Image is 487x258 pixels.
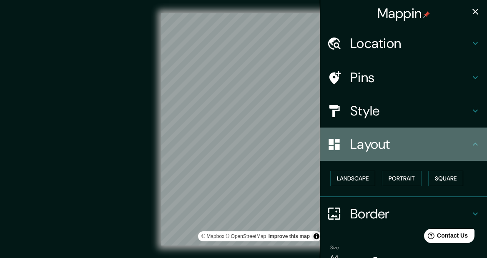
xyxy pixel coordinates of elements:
[161,13,326,245] canvas: Map
[330,171,375,186] button: Landscape
[382,171,422,186] button: Portrait
[350,136,470,153] h4: Layout
[320,61,487,94] div: Pins
[226,233,266,239] a: OpenStreetMap
[320,128,487,161] div: Layout
[320,27,487,60] div: Location
[320,94,487,128] div: Style
[350,103,470,119] h4: Style
[320,197,487,230] div: Border
[311,231,321,241] button: Toggle attribution
[350,205,470,222] h4: Border
[377,5,430,22] h4: Mappin
[330,244,339,251] label: Size
[423,11,430,18] img: pin-icon.png
[350,69,470,86] h4: Pins
[350,35,470,52] h4: Location
[428,171,463,186] button: Square
[269,233,310,239] a: Map feedback
[413,225,478,249] iframe: Help widget launcher
[201,233,224,239] a: Mapbox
